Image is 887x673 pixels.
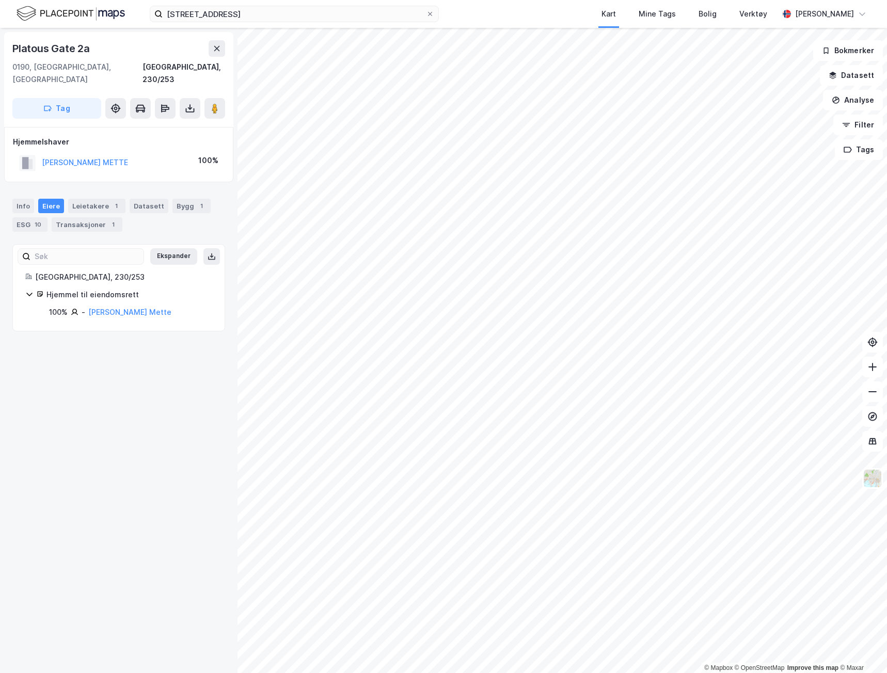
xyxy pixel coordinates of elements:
[12,40,92,57] div: Platous Gate 2a
[108,219,118,230] div: 1
[820,65,883,86] button: Datasett
[172,199,211,213] div: Bygg
[35,271,212,283] div: [GEOGRAPHIC_DATA], 230/253
[163,6,426,22] input: Søk på adresse, matrikkel, gårdeiere, leietakere eller personer
[704,664,733,671] a: Mapbox
[46,289,212,301] div: Hjemmel til eiendomsrett
[198,154,218,167] div: 100%
[835,139,883,160] button: Tags
[835,623,887,673] iframe: Chat Widget
[787,664,838,671] a: Improve this map
[863,469,882,488] img: Z
[49,306,68,318] div: 100%
[13,136,225,148] div: Hjemmelshaver
[12,61,142,86] div: 0190, [GEOGRAPHIC_DATA], [GEOGRAPHIC_DATA]
[38,199,64,213] div: Eiere
[142,61,225,86] div: [GEOGRAPHIC_DATA], 230/253
[30,249,144,264] input: Søk
[12,98,101,119] button: Tag
[795,8,854,20] div: [PERSON_NAME]
[82,306,85,318] div: -
[601,8,616,20] div: Kart
[739,8,767,20] div: Verktøy
[33,219,43,230] div: 10
[813,40,883,61] button: Bokmerker
[150,248,197,265] button: Ekspander
[196,201,207,211] div: 1
[111,201,121,211] div: 1
[823,90,883,110] button: Analyse
[699,8,717,20] div: Bolig
[52,217,122,232] div: Transaksjoner
[639,8,676,20] div: Mine Tags
[12,217,47,232] div: ESG
[17,5,125,23] img: logo.f888ab2527a4732fd821a326f86c7f29.svg
[835,623,887,673] div: Kontrollprogram for chat
[130,199,168,213] div: Datasett
[735,664,785,671] a: OpenStreetMap
[68,199,125,213] div: Leietakere
[88,308,171,316] a: [PERSON_NAME] Mette
[833,115,883,135] button: Filter
[12,199,34,213] div: Info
